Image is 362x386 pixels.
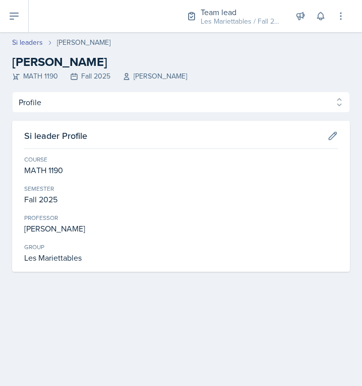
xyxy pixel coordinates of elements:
h3: Si leader Profile [24,129,87,142]
div: Les Mariettables [24,252,338,264]
div: Semester [24,184,338,193]
div: Group [24,243,338,252]
h2: [PERSON_NAME] [12,53,350,71]
div: MATH 1190 [24,164,338,176]
a: Si leaders [12,37,43,48]
div: MATH 1190 Fall 2025 [PERSON_NAME] [12,71,350,82]
div: Professor [24,213,338,222]
div: Course [24,155,338,164]
div: Team lead [201,6,281,18]
div: [PERSON_NAME] [57,37,110,48]
div: Fall 2025 [24,193,338,205]
div: [PERSON_NAME] [24,222,338,235]
div: Les Mariettables / Fall 2025 [201,16,281,27]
